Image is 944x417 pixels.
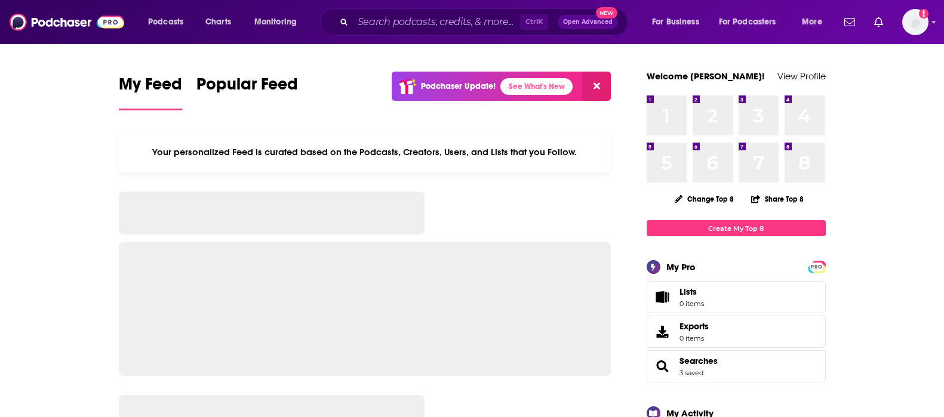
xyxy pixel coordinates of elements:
span: Searches [647,350,826,382]
span: Lists [651,289,675,305]
span: New [596,7,617,18]
span: For Business [652,14,699,30]
input: Search podcasts, credits, & more... [353,13,520,32]
span: Open Advanced [563,19,613,25]
span: PRO [810,262,824,271]
button: open menu [794,13,837,32]
div: Your personalized Feed is curated based on the Podcasts, Creators, Users, and Lists that you Follow. [119,132,611,172]
span: Charts [205,14,231,30]
a: 3 saved [679,369,703,377]
a: View Profile [777,70,826,82]
a: See What's New [500,78,573,95]
a: My Feed [119,74,182,110]
span: 0 items [679,299,704,308]
a: Searches [651,358,675,375]
button: open menu [246,13,312,32]
div: My Pro [666,261,696,273]
button: Open AdvancedNew [558,15,618,29]
span: My Feed [119,74,182,101]
button: Show profile menu [902,9,928,35]
img: Podchaser - Follow, Share and Rate Podcasts [10,11,124,33]
a: Show notifications dropdown [869,12,888,32]
span: Popular Feed [196,74,298,101]
a: Exports [647,316,826,348]
span: Exports [679,321,709,332]
div: Search podcasts, credits, & more... [331,8,639,36]
button: Share Top 8 [751,187,804,211]
span: Monitoring [254,14,297,30]
span: Exports [651,323,675,340]
span: For Podcasters [719,14,776,30]
a: Lists [647,281,826,313]
button: open menu [140,13,199,32]
span: Logged in as nicole.koremenos [902,9,928,35]
button: Change Top 8 [668,191,742,206]
svg: Add a profile image [919,9,928,18]
a: Show notifications dropdown [840,12,860,32]
span: Podcasts [148,14,183,30]
span: Lists [679,286,704,297]
a: Create My Top 8 [647,220,826,236]
p: Podchaser Update! [421,81,496,91]
a: PRO [810,262,824,271]
span: 0 items [679,334,709,342]
img: User Profile [902,9,928,35]
span: Lists [679,286,697,297]
a: Welcome [PERSON_NAME]! [647,70,765,82]
span: More [802,14,822,30]
a: Popular Feed [196,74,298,110]
a: Charts [198,13,238,32]
a: Searches [679,356,718,366]
button: open menu [644,13,714,32]
span: Ctrl K [520,14,548,30]
button: open menu [711,13,794,32]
